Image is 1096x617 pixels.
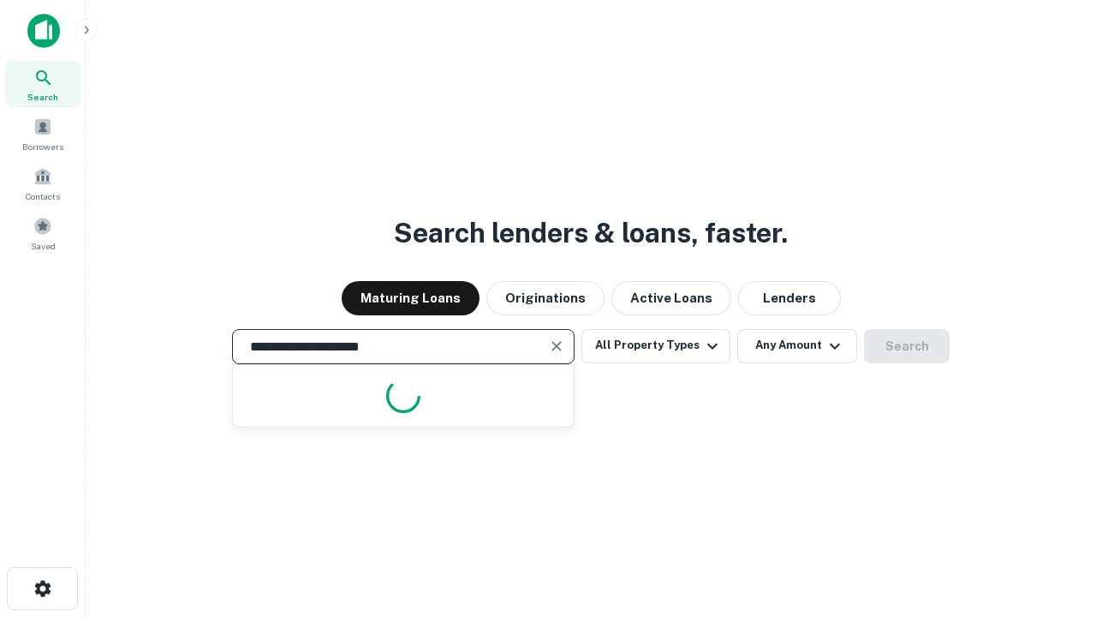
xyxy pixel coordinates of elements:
[22,140,63,153] span: Borrowers
[737,329,857,363] button: Any Amount
[5,61,80,107] a: Search
[31,239,56,253] span: Saved
[5,160,80,207] a: Contacts
[27,90,58,104] span: Search
[5,210,80,256] a: Saved
[738,281,841,315] button: Lenders
[1010,480,1096,562] iframe: Chat Widget
[545,334,569,358] button: Clear
[611,281,731,315] button: Active Loans
[394,213,788,254] h3: Search lenders & loans, faster.
[27,14,60,48] img: capitalize-icon.png
[581,329,730,363] button: All Property Types
[486,281,605,315] button: Originations
[342,281,479,315] button: Maturing Loans
[5,111,80,157] a: Borrowers
[26,189,60,203] span: Contacts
